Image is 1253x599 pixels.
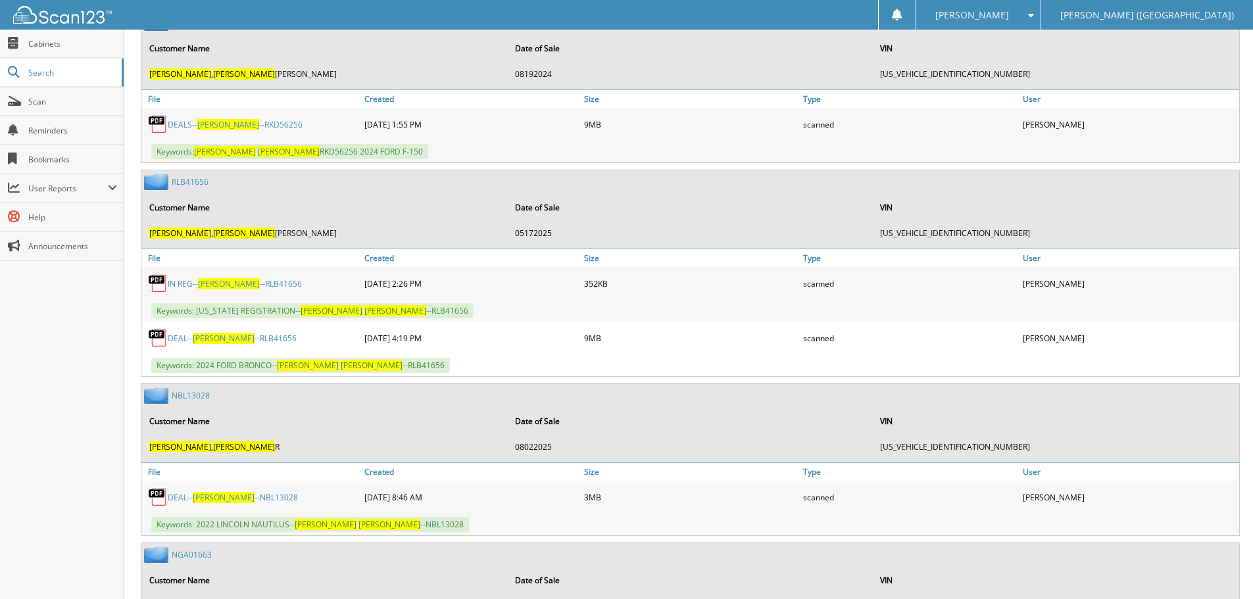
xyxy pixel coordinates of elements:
[361,249,581,267] a: Created
[873,35,1238,62] th: VIN
[873,222,1238,244] td: [US_VEHICLE_IDENTIFICATION_NUMBER]
[361,463,581,481] a: Created
[28,183,108,194] span: User Reports
[581,270,800,297] div: 352KB
[800,111,1020,137] div: scanned
[800,484,1020,510] div: scanned
[1020,249,1239,267] a: User
[358,519,420,530] span: [PERSON_NAME]
[193,333,255,344] span: [PERSON_NAME]
[1020,484,1239,510] div: [PERSON_NAME]
[141,90,361,108] a: File
[28,38,117,49] span: Cabinets
[213,228,275,239] span: [PERSON_NAME]
[168,333,297,344] a: DEAL--[PERSON_NAME]--RLB41656
[198,278,260,289] span: [PERSON_NAME]
[197,119,259,130] span: [PERSON_NAME]
[143,222,507,244] td: , [PERSON_NAME]
[581,111,800,137] div: 9MB
[258,146,320,157] span: [PERSON_NAME]
[28,154,117,165] span: Bookmarks
[148,274,168,293] img: PDF.png
[935,11,1009,19] span: [PERSON_NAME]
[581,90,800,108] a: Size
[581,463,800,481] a: Size
[508,436,873,458] td: 08022025
[800,270,1020,297] div: scanned
[361,270,581,297] div: [DATE] 2:26 PM
[144,174,172,190] img: folder2.png
[873,194,1238,221] th: VIN
[193,492,255,503] span: [PERSON_NAME]
[1020,111,1239,137] div: [PERSON_NAME]
[361,484,581,510] div: [DATE] 8:46 AM
[873,63,1238,85] td: [US_VEHICLE_IDENTIFICATION_NUMBER]
[148,487,168,507] img: PDF.png
[508,567,873,594] th: Date of Sale
[295,519,356,530] span: [PERSON_NAME]
[800,249,1020,267] a: Type
[1187,536,1253,599] iframe: Chat Widget
[277,360,339,371] span: [PERSON_NAME]
[141,463,361,481] a: File
[1020,90,1239,108] a: User
[341,360,403,371] span: [PERSON_NAME]
[581,484,800,510] div: 3MB
[172,549,212,560] a: NGA01663
[172,176,209,187] a: RLB41656
[151,517,469,532] span: Keywords: 2022 LINCOLN NAUTILUS-- --NBL13028
[361,111,581,137] div: [DATE] 1:55 PM
[13,6,112,24] img: scan123-logo-white.svg
[508,194,873,221] th: Date of Sale
[28,212,117,223] span: Help
[213,441,275,452] span: [PERSON_NAME]
[364,305,426,316] span: [PERSON_NAME]
[28,241,117,252] span: Announcements
[873,436,1238,458] td: [US_VEHICLE_IDENTIFICATION_NUMBER]
[800,325,1020,351] div: scanned
[1060,11,1234,19] span: [PERSON_NAME] ([GEOGRAPHIC_DATA])
[301,305,362,316] span: [PERSON_NAME]
[28,67,115,78] span: Search
[508,408,873,435] th: Date of Sale
[194,146,256,157] span: [PERSON_NAME]
[149,68,211,80] span: [PERSON_NAME]
[508,63,873,85] td: 08192024
[1020,270,1239,297] div: [PERSON_NAME]
[508,35,873,62] th: Date of Sale
[361,325,581,351] div: [DATE] 4:19 PM
[168,492,298,503] a: DEAL--[PERSON_NAME]--NBL13028
[143,408,507,435] th: Customer Name
[1020,325,1239,351] div: [PERSON_NAME]
[168,119,303,130] a: DEALS--[PERSON_NAME]--RKD56256
[361,90,581,108] a: Created
[28,125,117,136] span: Reminders
[151,303,474,318] span: Keywords: [US_STATE] REGISTRATION-- --RLB41656
[581,325,800,351] div: 9MB
[141,249,361,267] a: File
[800,463,1020,481] a: Type
[873,408,1238,435] th: VIN
[148,114,168,134] img: PDF.png
[149,441,211,452] span: [PERSON_NAME]
[143,194,507,221] th: Customer Name
[143,436,507,458] td: , R
[1020,463,1239,481] a: User
[144,546,172,563] img: folder2.png
[873,567,1238,594] th: VIN
[143,35,507,62] th: Customer Name
[151,358,450,373] span: Keywords: 2024 FORD BRONCO-- --RLB41656
[213,68,275,80] span: [PERSON_NAME]
[800,90,1020,108] a: Type
[143,567,507,594] th: Customer Name
[148,328,168,348] img: PDF.png
[144,387,172,404] img: folder2.png
[28,96,117,107] span: Scan
[149,228,211,239] span: [PERSON_NAME]
[168,278,302,289] a: IN REG--[PERSON_NAME]--RLB41656
[172,390,210,401] a: NBL13028
[151,144,428,159] span: Keywords: RKD56256 2024 FORD F-150
[508,222,873,244] td: 05172025
[143,63,507,85] td: , [PERSON_NAME]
